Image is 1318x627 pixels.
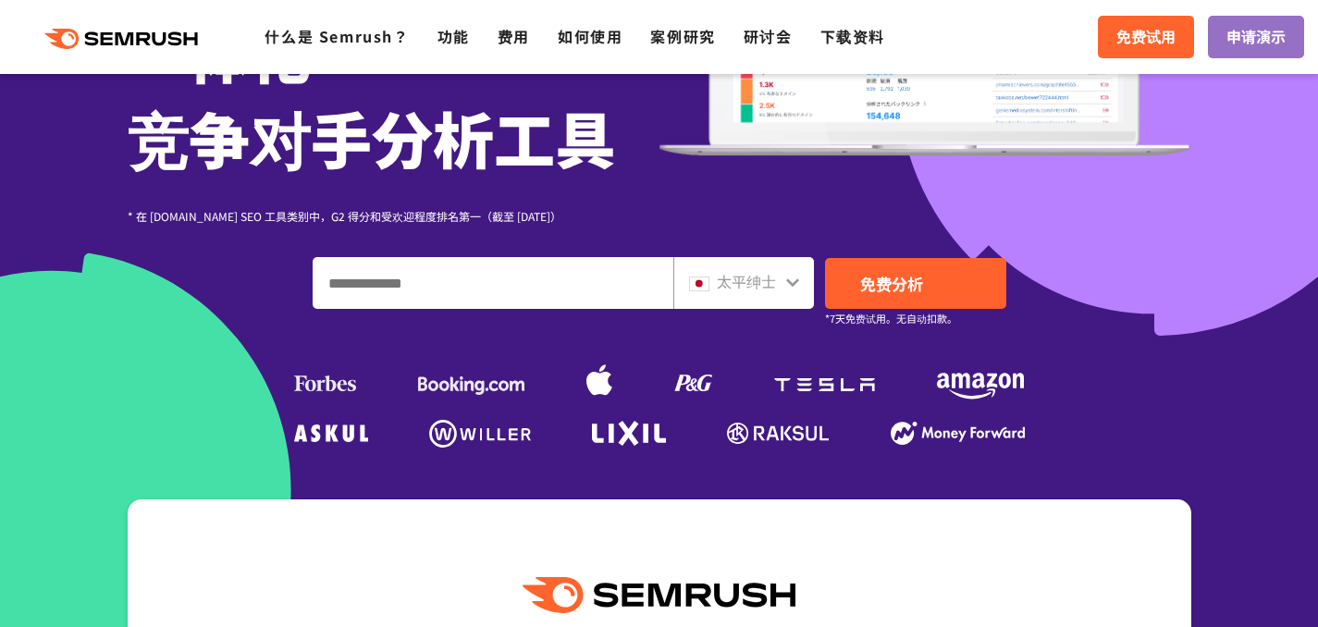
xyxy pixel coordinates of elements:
img: Semrush [523,577,794,613]
a: 费用 [498,25,530,47]
a: 免费分析 [825,258,1006,309]
input: 输入域名、关键字或 URL [314,258,672,308]
font: 申请演示 [1226,25,1286,47]
a: 功能 [437,25,470,47]
a: 如何使用 [558,25,622,47]
font: 免费试用 [1116,25,1176,47]
font: 太平绅士 [717,270,776,292]
a: 什么是 Semrush？ [265,25,409,47]
a: 研讨会 [744,25,793,47]
a: 案例研究 [650,25,715,47]
font: *7天免费试用。无自动扣款。 [825,311,957,326]
a: 免费试用 [1098,16,1194,58]
font: 免费分析 [860,272,923,295]
a: 申请演示 [1208,16,1304,58]
font: * 在 [DOMAIN_NAME] SEO 工具类别中，G2 得分和受欢迎程度排名第一（截至 [DATE]） [128,208,561,224]
font: 竞争对手分析工具 [128,92,616,181]
a: 下载资料 [820,25,885,47]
